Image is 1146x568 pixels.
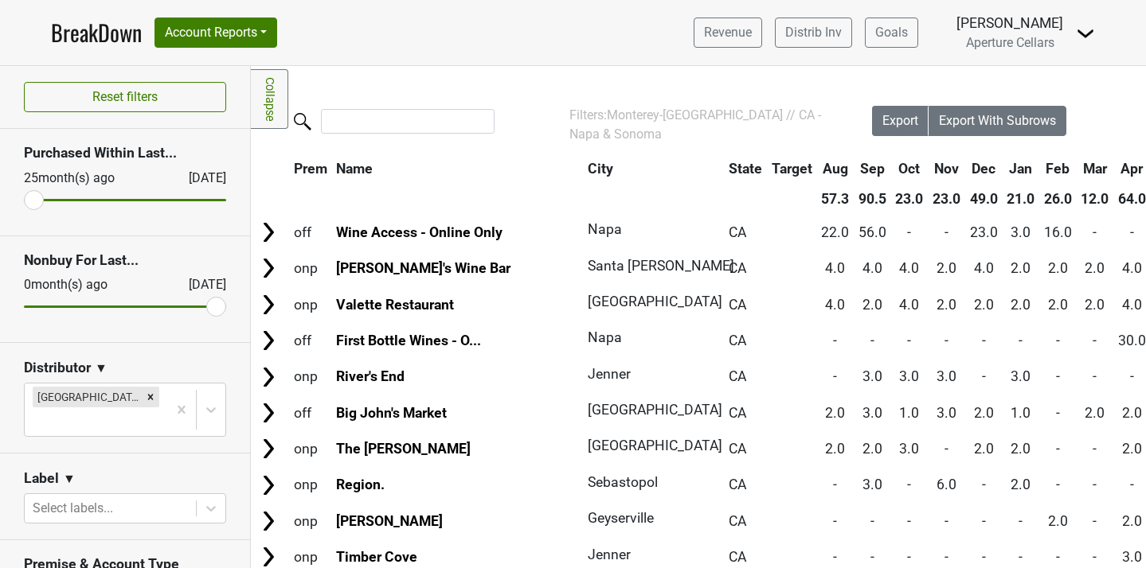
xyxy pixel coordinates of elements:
span: [GEOGRAPHIC_DATA] [588,438,722,453]
span: Export With Subrows [939,113,1056,128]
img: Dropdown Menu [1076,24,1095,43]
th: Prem: activate to sort column ascending [290,154,331,183]
span: 4.0 [1122,260,1142,276]
span: - [1019,333,1023,348]
span: CA [729,368,746,384]
span: Target [772,161,812,177]
span: - [1093,441,1097,457]
td: off [290,215,331,249]
span: 3.0 [1011,224,1031,240]
div: 25 month(s) ago [24,169,151,188]
img: Arrow right [256,293,280,317]
span: 2.0 [974,297,994,313]
span: 6.0 [937,477,956,492]
div: [PERSON_NAME] [956,13,1063,33]
h3: Label [24,470,59,487]
span: 2.0 [937,260,956,276]
span: 3.0 [862,405,882,421]
span: ▼ [63,469,76,488]
span: - [1093,549,1097,565]
span: 4.0 [899,297,919,313]
span: - [907,549,911,565]
span: CA [729,297,746,313]
span: 30.0 [1118,333,1146,348]
span: [GEOGRAPHIC_DATA] [588,294,722,309]
span: CA [729,405,746,421]
span: - [833,333,837,348]
span: - [982,368,986,384]
span: CA [729,224,746,240]
span: - [870,333,874,348]
th: 21.0 [1003,185,1038,213]
th: State: activate to sort column ascending [725,154,766,183]
a: BreakDown [51,16,142,49]
span: Name [336,161,373,177]
h3: Distributor [24,360,91,376]
td: onp [290,432,331,466]
th: 90.5 [855,185,890,213]
img: Arrow right [256,509,280,533]
span: 2.0 [1085,297,1105,313]
div: [GEOGRAPHIC_DATA]-[GEOGRAPHIC_DATA] [33,387,142,407]
th: 49.0 [966,185,1002,213]
span: 2.0 [1011,297,1031,313]
a: First Bottle Wines - O... [336,333,481,348]
a: Region. [336,477,385,492]
th: 57.3 [817,185,853,213]
span: CA [729,260,746,276]
div: Remove Monterey-CA [142,387,159,407]
span: Jenner [588,547,631,562]
span: CA [729,441,746,457]
span: - [1019,513,1023,529]
a: Goals [865,18,918,48]
span: 2.0 [1011,477,1031,492]
a: Distrib Inv [775,18,852,48]
span: Aperture Cellars [966,35,1054,50]
span: - [1056,405,1060,421]
h3: Purchased Within Last... [24,145,226,161]
button: Account Reports [154,18,277,48]
span: - [1056,549,1060,565]
span: Geyserville [588,510,654,526]
span: - [1056,441,1060,457]
span: - [1019,549,1023,565]
span: 2.0 [825,441,845,457]
th: 12.0 [1078,185,1113,213]
span: 4.0 [974,260,994,276]
span: 2.0 [974,405,994,421]
span: 3.0 [899,441,919,457]
a: Valette Restaurant [336,297,454,313]
a: Revenue [694,18,762,48]
span: Monterey-[GEOGRAPHIC_DATA] // CA - Napa & Sonoma [569,107,821,142]
img: Arrow right [256,365,280,389]
span: - [870,549,874,565]
span: - [907,477,911,492]
th: City: activate to sort column ascending [584,154,715,183]
div: 0 month(s) ago [24,275,151,294]
span: 2.0 [974,441,994,457]
th: 23.0 [892,185,928,213]
a: Timber Cove [336,549,417,565]
span: Export [882,113,918,128]
span: 3.0 [862,477,882,492]
span: - [945,441,948,457]
th: Aug: activate to sort column ascending [817,154,853,183]
span: - [1093,333,1097,348]
span: 4.0 [899,260,919,276]
td: onp [290,504,331,538]
span: - [833,368,837,384]
img: Arrow right [256,437,280,461]
span: - [982,549,986,565]
span: 2.0 [1122,441,1142,457]
a: River's End [336,368,405,384]
a: Collapse [251,69,288,129]
span: 16.0 [1044,224,1072,240]
span: Santa [PERSON_NAME] [588,258,734,274]
span: 3.0 [899,368,919,384]
span: - [1130,224,1134,240]
span: - [945,513,948,529]
div: [DATE] [174,275,226,294]
span: 2.0 [1048,260,1068,276]
td: onp [290,287,331,321]
span: Jenner [588,366,631,382]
